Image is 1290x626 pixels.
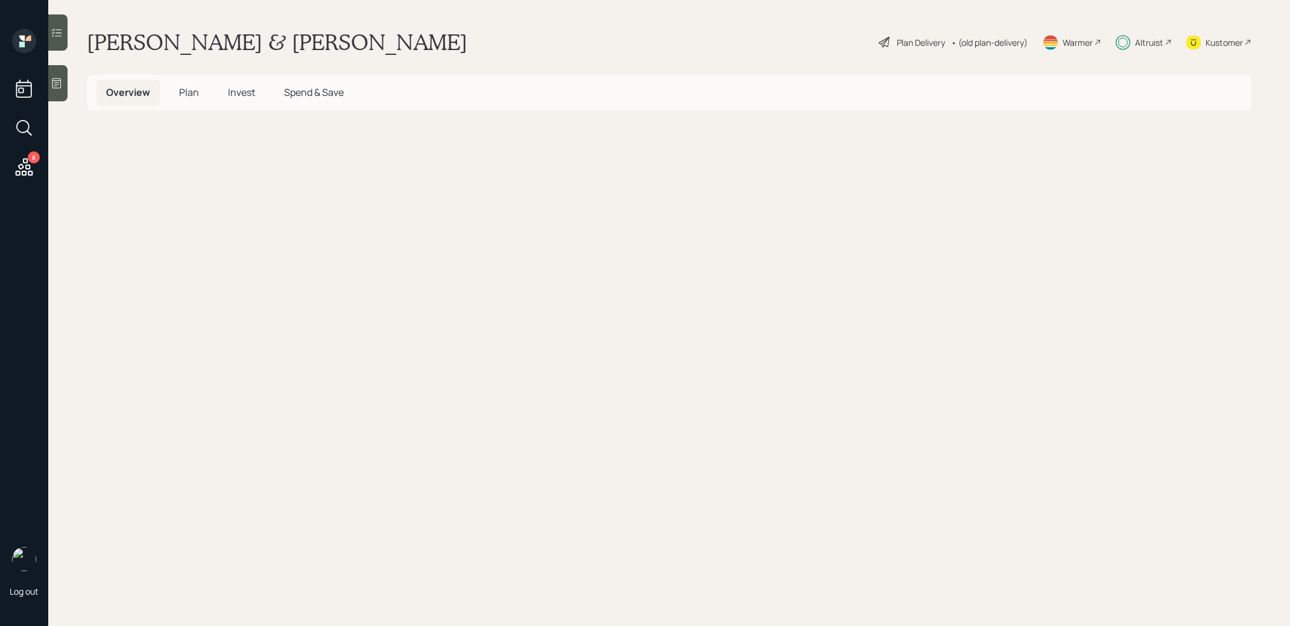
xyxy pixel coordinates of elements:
[1206,36,1243,49] div: Kustomer
[28,151,40,163] div: 8
[106,86,150,99] span: Overview
[897,36,945,49] div: Plan Delivery
[1135,36,1163,49] div: Altruist
[1063,36,1093,49] div: Warmer
[12,547,36,571] img: treva-nostdahl-headshot.png
[87,29,467,55] h1: [PERSON_NAME] & [PERSON_NAME]
[228,86,255,99] span: Invest
[951,36,1028,49] div: • (old plan-delivery)
[10,586,39,597] div: Log out
[179,86,199,99] span: Plan
[284,86,344,99] span: Spend & Save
